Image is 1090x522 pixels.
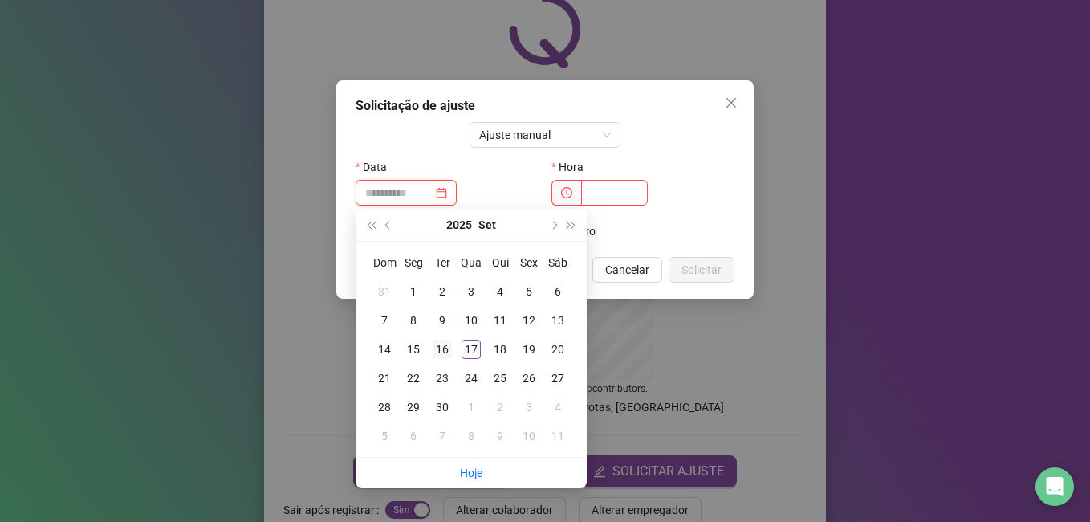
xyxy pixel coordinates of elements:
[519,398,539,417] div: 3
[519,282,539,301] div: 5
[433,426,452,446] div: 7
[548,340,567,359] div: 20
[399,393,428,422] td: 2025-09-29
[543,364,572,393] td: 2025-09-27
[486,277,514,306] td: 2025-09-04
[519,340,539,359] div: 19
[462,282,481,301] div: 3
[446,209,472,241] button: year panel
[544,209,562,241] button: next-year
[486,335,514,364] td: 2025-09-18
[370,277,399,306] td: 2025-08-31
[428,364,457,393] td: 2025-09-23
[433,369,452,388] div: 23
[370,306,399,335] td: 2025-09-07
[428,422,457,451] td: 2025-10-07
[457,248,486,277] th: Qua
[404,311,423,330] div: 8
[362,209,380,241] button: super-prev-year
[462,369,481,388] div: 24
[404,426,423,446] div: 6
[428,248,457,277] th: Ter
[551,154,594,180] label: Hora
[399,248,428,277] th: Seg
[561,187,572,198] span: clock-circle
[490,426,510,446] div: 9
[375,426,394,446] div: 5
[486,306,514,335] td: 2025-09-11
[399,422,428,451] td: 2025-10-06
[563,209,580,241] button: super-next-year
[548,282,567,301] div: 6
[490,340,510,359] div: 18
[486,248,514,277] th: Qui
[399,335,428,364] td: 2025-09-15
[1035,467,1074,506] div: Open Intercom Messenger
[404,369,423,388] div: 22
[605,261,649,279] span: Cancelar
[548,426,567,446] div: 11
[514,277,543,306] td: 2025-09-05
[457,277,486,306] td: 2025-09-03
[486,422,514,451] td: 2025-10-09
[380,209,397,241] button: prev-year
[375,398,394,417] div: 28
[460,467,482,479] a: Hoje
[490,311,510,330] div: 11
[428,277,457,306] td: 2025-09-02
[457,393,486,422] td: 2025-10-01
[375,369,394,388] div: 21
[490,282,510,301] div: 4
[428,335,457,364] td: 2025-09-16
[543,335,572,364] td: 2025-09-20
[519,426,539,446] div: 10
[478,209,496,241] button: month panel
[514,306,543,335] td: 2025-09-12
[370,335,399,364] td: 2025-09-14
[433,398,452,417] div: 30
[592,257,662,283] button: Cancelar
[548,311,567,330] div: 13
[725,96,738,109] span: close
[490,398,510,417] div: 2
[375,340,394,359] div: 14
[543,422,572,451] td: 2025-10-11
[433,282,452,301] div: 2
[519,369,539,388] div: 26
[462,340,481,359] div: 17
[370,393,399,422] td: 2025-09-28
[548,398,567,417] div: 4
[669,257,734,283] button: Solicitar
[486,364,514,393] td: 2025-09-25
[370,422,399,451] td: 2025-10-05
[462,311,481,330] div: 10
[404,398,423,417] div: 29
[548,369,567,388] div: 27
[404,340,423,359] div: 15
[404,282,423,301] div: 1
[519,311,539,330] div: 12
[514,393,543,422] td: 2025-10-03
[490,369,510,388] div: 25
[543,277,572,306] td: 2025-09-06
[462,398,481,417] div: 1
[399,277,428,306] td: 2025-09-01
[457,335,486,364] td: 2025-09-17
[370,248,399,277] th: Dom
[370,364,399,393] td: 2025-09-21
[356,96,734,116] div: Solicitação de ajuste
[457,364,486,393] td: 2025-09-24
[399,364,428,393] td: 2025-09-22
[428,393,457,422] td: 2025-09-30
[543,306,572,335] td: 2025-09-13
[399,306,428,335] td: 2025-09-08
[433,340,452,359] div: 16
[375,282,394,301] div: 31
[718,90,744,116] button: Close
[428,306,457,335] td: 2025-09-09
[514,335,543,364] td: 2025-09-19
[486,393,514,422] td: 2025-10-02
[462,426,481,446] div: 8
[479,123,612,147] span: Ajuste manual
[356,154,397,180] label: Data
